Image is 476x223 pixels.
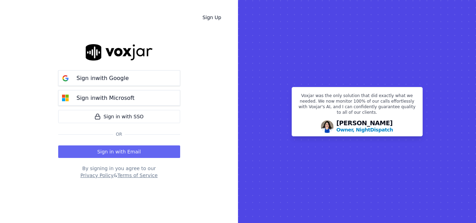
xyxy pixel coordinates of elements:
a: Sign in with SSO [58,110,180,123]
button: Sign in with Email [58,145,180,158]
span: Or [113,132,125,137]
a: Sign Up [197,11,227,24]
img: microsoft Sign in button [59,91,72,105]
p: Sign in with Google [77,74,129,82]
button: Sign inwith Microsoft [58,90,180,106]
button: Terms of Service [117,172,158,179]
img: logo [86,44,153,61]
img: google Sign in button [59,71,72,85]
p: Owner, NightDispatch [336,126,393,133]
p: Sign in with Microsoft [77,94,135,102]
div: By signing in you agree to our & [58,165,180,179]
button: Privacy Policy [80,172,114,179]
p: Voxjar was the only solution that did exactly what we needed. We now monitor 100% of our calls ef... [296,93,418,118]
button: Sign inwith Google [58,70,180,86]
img: Avatar [321,120,333,133]
div: [PERSON_NAME] [336,120,393,133]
